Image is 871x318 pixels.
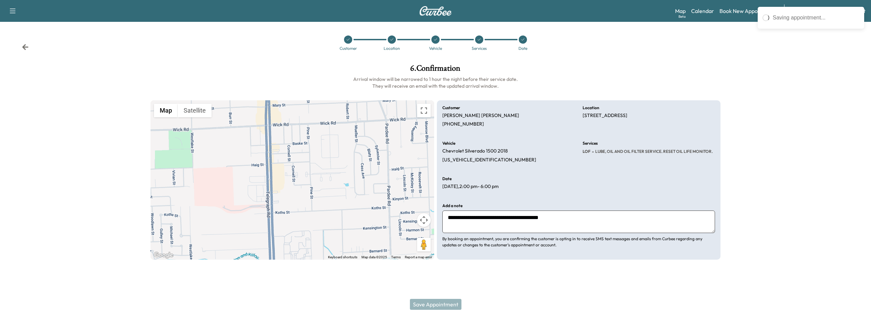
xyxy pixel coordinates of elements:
span: - [590,148,594,155]
p: [PERSON_NAME] [PERSON_NAME] [442,113,519,119]
a: Report a map error [405,255,432,259]
img: Google [152,251,175,260]
p: [STREET_ADDRESS] [583,113,627,119]
h6: Services [583,141,598,145]
a: Open this area in Google Maps (opens a new window) [152,251,175,260]
div: Vehicle [429,46,442,50]
a: Book New Appointment [719,7,777,15]
h6: Date [442,177,452,181]
div: Saving appointment... [773,14,859,22]
button: Map camera controls [417,213,431,227]
h6: Add a note [442,204,462,208]
p: [US_VEHICLE_IDENTIFICATION_NUMBER] [442,157,536,163]
button: Show satellite imagery [178,104,212,117]
div: Location [384,46,400,50]
h6: Location [583,106,599,110]
button: Keyboard shortcuts [328,255,357,260]
p: By booking an appointment, you are confirming the customer is opting in to receive SMS text messa... [442,236,715,248]
h6: Vehicle [442,141,455,145]
div: Back [22,44,29,50]
p: [PHONE_NUMBER] [442,121,484,127]
div: Date [518,46,527,50]
button: Show street map [154,104,178,117]
div: Services [472,46,487,50]
span: LOF [583,149,590,154]
h6: Arrival window will be narrowed to 1 hour the night before their service date. They will receive ... [151,76,720,89]
a: MapBeta [675,7,686,15]
p: Chevrolet Silverado 1500 2018 [442,148,508,154]
a: Terms (opens in new tab) [391,255,401,259]
div: Beta [679,14,686,19]
img: Curbee Logo [419,6,452,16]
span: LUBE, OIL AND OIL FILTER SERVICE. RESET OIL LIFE MONITOR. [594,149,713,154]
span: Map data ©2025 [361,255,387,259]
a: Calendar [691,7,714,15]
button: Drag Pegman onto the map to open Street View [417,238,431,251]
div: Customer [340,46,357,50]
h1: 6 . Confirmation [151,64,720,76]
h6: Customer [442,106,460,110]
button: Toggle fullscreen view [417,104,431,117]
p: [DATE] , 2:00 pm - 6:00 pm [442,184,499,190]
